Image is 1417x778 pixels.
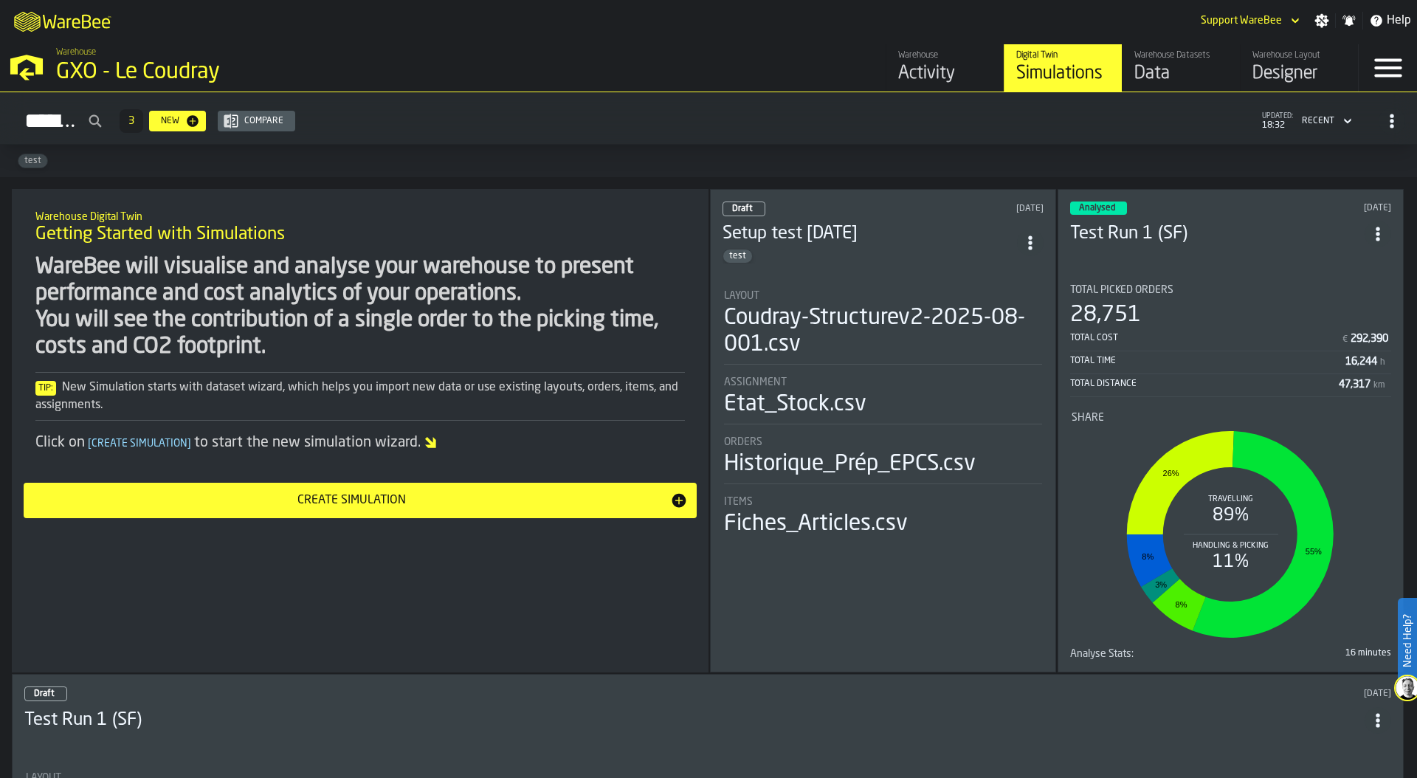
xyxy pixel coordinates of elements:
div: stat-Items [724,496,1042,537]
span: km [1373,380,1385,390]
span: Analysed [1079,204,1115,213]
div: Etat_Stock.csv [724,391,866,418]
div: Fiches_Articles.csv [724,511,908,537]
button: button-New [149,111,206,131]
div: Title [1070,648,1134,660]
div: ItemListCard- [12,189,708,672]
div: stat-Analyse Stats: [1070,648,1391,660]
div: Simulations [1016,62,1110,86]
h3: Test Run 1 (SF) [24,709,1365,732]
div: 16 minutes [1140,648,1391,658]
label: button-toggle-Help [1363,12,1417,30]
label: button-toggle-Settings [1309,13,1335,28]
div: Coudray-Structurev2-2025-08-001.csv [724,305,1042,358]
div: stat-Total Picked Orders [1070,284,1391,397]
section: card-SimulationDashboardCard-analyzed [1070,272,1391,660]
div: Updated: 14/08/2025, 10:55:18 Created: 12/08/2025, 10:56:31 [906,204,1044,214]
div: Title [724,376,1042,388]
div: Title [724,436,1042,448]
div: stat-Assignment [724,376,1042,424]
div: stat-Orders [724,436,1042,484]
div: Designer [1252,62,1346,86]
div: status-3 2 [1070,202,1127,215]
span: ] [187,438,191,449]
section: card-SimulationDashboardCard-draft [723,275,1044,540]
div: stat-Share [1072,412,1390,645]
span: Create Simulation [85,438,194,449]
div: Total Time [1070,356,1345,366]
div: Title [1072,412,1390,424]
h3: Test Run 1 (SF) [1070,222,1365,246]
div: Historique_Prép_EPCS.csv [724,451,976,478]
a: link-to-/wh/i/efd9e906-5eb9-41af-aac9-d3e075764b8d/data [1122,44,1240,92]
button: button-Compare [218,111,295,131]
div: DropdownMenuValue-4 [1296,112,1355,130]
span: 18:32 [1262,120,1293,131]
div: Title [1070,284,1391,296]
button: button-Create Simulation [24,483,697,518]
div: Title [724,496,1042,508]
span: h [1380,357,1385,368]
label: Need Help? [1399,599,1416,682]
span: [ [88,438,92,449]
div: ItemListCard-DashboardItemContainer [710,189,1056,672]
span: Draft [732,204,753,213]
div: Stat Value [1345,356,1377,368]
span: Total Picked Orders [1070,284,1173,296]
span: test [723,251,752,261]
div: 28,751 [1070,302,1141,328]
div: Title [724,290,1042,302]
div: status-0 2 [24,686,67,701]
div: title-Getting Started with Simulations [24,201,697,254]
div: Total Distance [1070,379,1339,389]
div: Compare [238,116,289,126]
div: Digital Twin [1016,50,1110,61]
h3: Setup test [DATE] [723,222,1017,246]
span: Items [724,496,753,508]
a: link-to-/wh/i/efd9e906-5eb9-41af-aac9-d3e075764b8d/feed/ [886,44,1004,92]
div: DropdownMenuValue-Support WareBee [1195,12,1303,30]
div: status-0 2 [723,202,765,216]
label: button-toggle-Menu [1359,44,1417,92]
span: Help [1387,12,1411,30]
a: link-to-/wh/i/efd9e906-5eb9-41af-aac9-d3e075764b8d/simulations [1004,44,1122,92]
div: Updated: 11/08/2025, 18:11:08 Created: 11/08/2025, 18:11:08 [731,689,1391,699]
div: Activity [898,62,992,86]
div: Stat Value [1351,333,1388,345]
div: ButtonLoadMore-Load More-Prev-First-Last [114,109,149,133]
div: Setup test 2025/08/14 [723,222,1017,246]
div: WareBee will visualise and analyse your warehouse to present performance and cost analytics of yo... [35,254,685,360]
div: Updated: 12/08/2025, 10:22:12 Created: 11/08/2025, 18:11:08 [1261,203,1391,213]
div: New Simulation starts with dataset wizard, which helps you import new data or use existing layout... [35,379,685,414]
div: stat-Layout [724,290,1042,365]
span: Warehouse [56,47,96,58]
span: Assignment [724,376,787,388]
div: Data [1134,62,1228,86]
div: Total Cost [1070,333,1340,343]
span: Analyse Stats: [1070,648,1134,660]
h2: Sub Title [35,208,685,223]
span: 3 [128,116,134,126]
div: Warehouse [898,50,992,61]
div: Stat Value [1339,379,1371,390]
span: Orders [724,436,762,448]
div: New [155,116,185,126]
div: Click on to start the new simulation wizard. [35,433,685,453]
div: GXO - Le Coudray [56,59,455,86]
span: test [18,156,47,166]
div: Warehouse Datasets [1134,50,1228,61]
div: ItemListCard-DashboardItemContainer [1058,189,1404,672]
span: Tip: [35,381,56,396]
div: Warehouse Layout [1252,50,1346,61]
div: Create Simulation [32,492,670,509]
div: DropdownMenuValue-Support WareBee [1201,15,1282,27]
